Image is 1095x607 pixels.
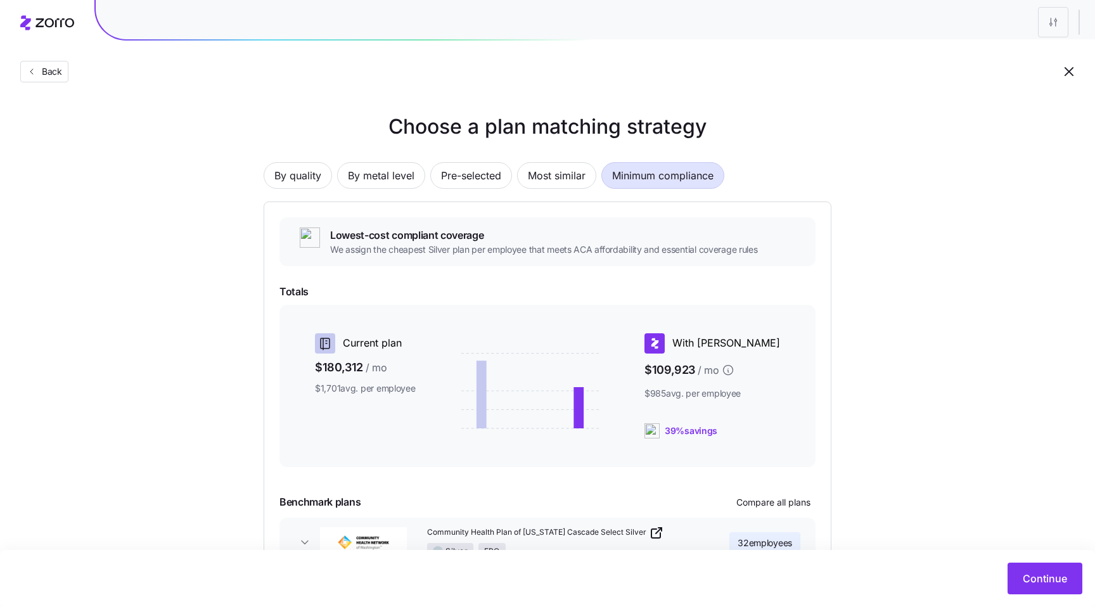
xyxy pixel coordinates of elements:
[430,162,512,189] button: Pre-selected
[738,537,792,549] span: 32 employees
[330,243,758,256] span: We assign the cheapest Silver plan per employee that meets ACA affordability and essential covera...
[37,65,62,78] span: Back
[315,333,416,354] div: Current plan
[366,360,387,376] span: / mo
[484,544,500,559] span: EPO
[445,544,468,559] span: Silver
[665,425,717,437] span: 39% savings
[1023,571,1067,586] span: Continue
[427,527,646,538] span: Community Health Plan of [US_STATE] Cascade Select Silver
[300,227,320,248] img: ai-icon.png
[612,163,714,188] span: Minimum compliance
[517,162,596,189] button: Most similar
[274,163,321,188] span: By quality
[315,359,416,377] span: $180,312
[20,61,68,82] button: Back
[279,518,816,567] button: Community Health Network of WashingtonCommunity Health Plan of [US_STATE] Cascade Select SilverSi...
[698,362,719,378] span: / mo
[427,525,701,540] a: Community Health Plan of [US_STATE] Cascade Select Silver
[731,492,816,513] button: Compare all plans
[644,359,780,382] span: $109,923
[644,387,780,400] span: $985 avg. per employee
[337,162,425,189] button: By metal level
[601,162,724,189] button: Minimum compliance
[264,112,831,142] h1: Choose a plan matching strategy
[644,333,780,354] div: With [PERSON_NAME]
[348,163,414,188] span: By metal level
[320,527,407,558] img: Community Health Network of Washington
[315,382,416,395] span: $1,701 avg. per employee
[1008,563,1082,594] button: Continue
[330,227,758,243] span: Lowest-cost compliant coverage
[528,163,586,188] span: Most similar
[441,163,501,188] span: Pre-selected
[644,423,660,438] img: ai-icon.png
[279,494,361,510] span: Benchmark plans
[279,284,816,300] span: Totals
[264,162,332,189] button: By quality
[736,496,810,509] span: Compare all plans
